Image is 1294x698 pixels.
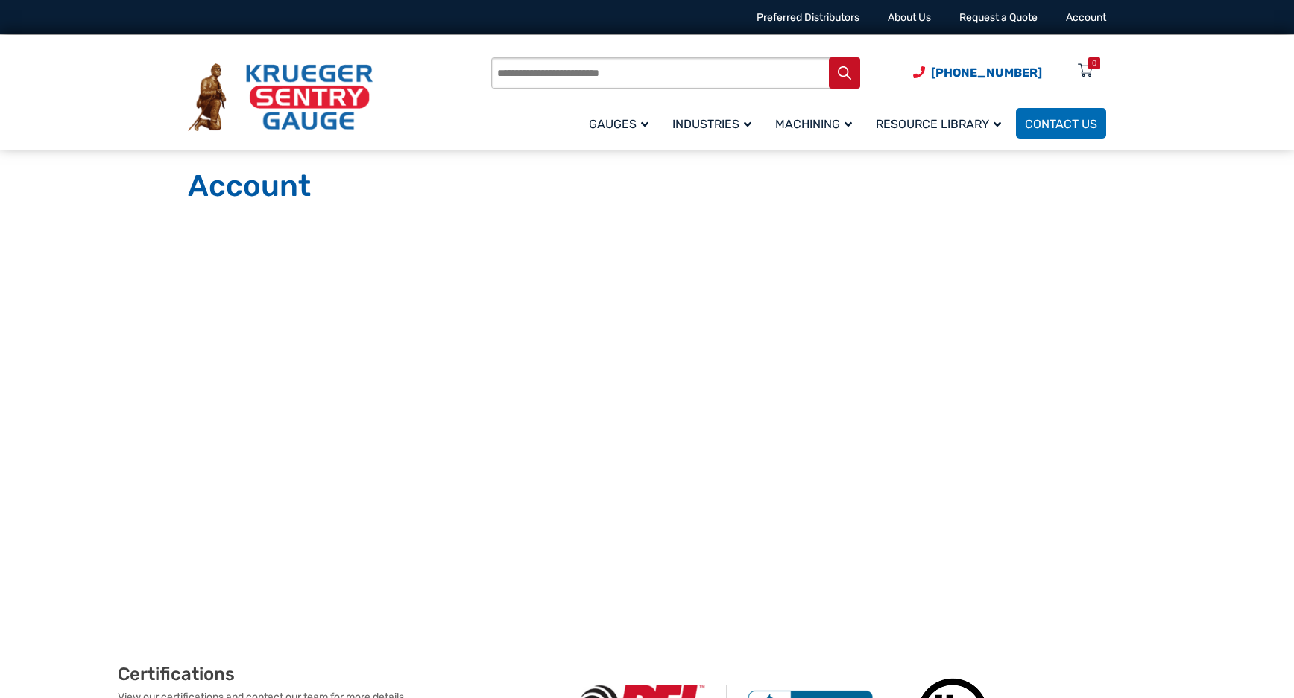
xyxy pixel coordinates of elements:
[1025,117,1097,131] span: Contact Us
[118,663,559,685] h2: Certifications
[589,117,648,131] span: Gauges
[663,106,766,141] a: Industries
[867,106,1016,141] a: Resource Library
[580,106,663,141] a: Gauges
[1092,57,1096,69] div: 0
[757,11,859,24] a: Preferred Distributors
[672,117,751,131] span: Industries
[766,106,867,141] a: Machining
[775,117,852,131] span: Machining
[188,63,373,132] img: Krueger Sentry Gauge
[1066,11,1106,24] a: Account
[959,11,1038,24] a: Request a Quote
[913,63,1042,82] a: Phone Number (920) 434-8860
[1016,108,1106,139] a: Contact Us
[888,11,931,24] a: About Us
[931,66,1042,80] span: [PHONE_NUMBER]
[876,117,1001,131] span: Resource Library
[188,168,1106,205] h1: Account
